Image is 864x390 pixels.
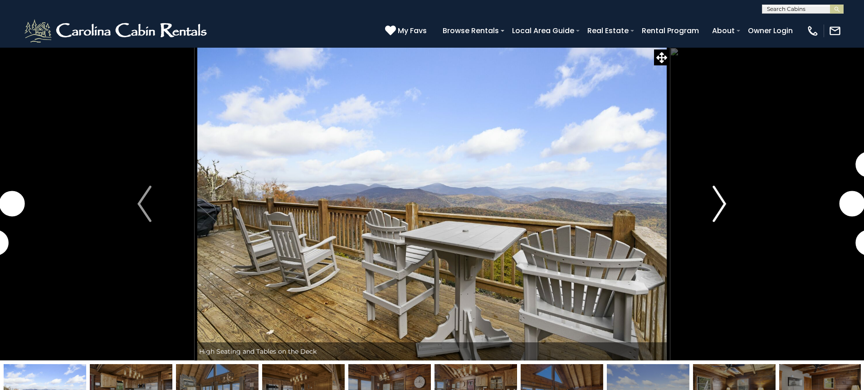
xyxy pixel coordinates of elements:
div: High Seating and Tables on the Deck [195,342,670,360]
img: White-1-2.png [23,17,211,44]
button: Next [669,47,769,360]
a: Real Estate [583,23,633,39]
img: arrow [713,186,726,222]
img: arrow [137,186,151,222]
a: Rental Program [637,23,703,39]
a: Browse Rentals [438,23,503,39]
a: Owner Login [743,23,797,39]
span: My Favs [398,25,427,36]
img: mail-regular-white.png [829,25,841,37]
a: About [708,23,739,39]
a: My Favs [385,25,429,37]
button: Previous [94,47,194,360]
img: phone-regular-white.png [806,25,819,37]
a: Local Area Guide [508,23,579,39]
